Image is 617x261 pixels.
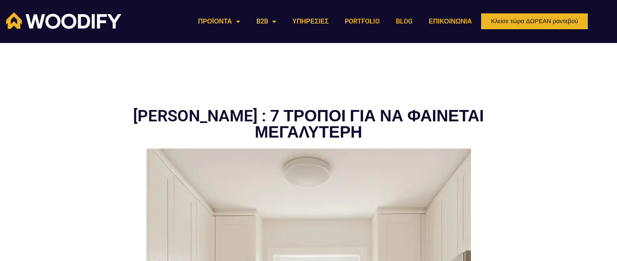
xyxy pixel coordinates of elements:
a: Κλείσε τώρα ΔΩΡΕΑΝ ραντεβού [480,12,589,30]
nav: Menu [190,12,480,31]
a: PORTFOLIO [337,12,388,31]
a: ΥΠΗΡΕΣΙΕΣ [284,12,337,31]
h1: [PERSON_NAME] : 7 ΤΡΟΠΟΙ ΓΙΑ ΝΑ ΦΑΙΝΕΤΑΙ ΜΕΓΑΛΥΤΕΡΗ [82,108,536,140]
a: BLOG [388,12,421,31]
span: Κλείσε τώρα ΔΩΡΕΑΝ ραντεβού [491,18,578,24]
a: ΠΡΟΪΟΝΤΑ [190,12,248,31]
img: Woodify [6,12,121,29]
a: ΕΠΙΚΟΙΝΩΝΙΑ [421,12,480,31]
a: B2B [248,12,284,31]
